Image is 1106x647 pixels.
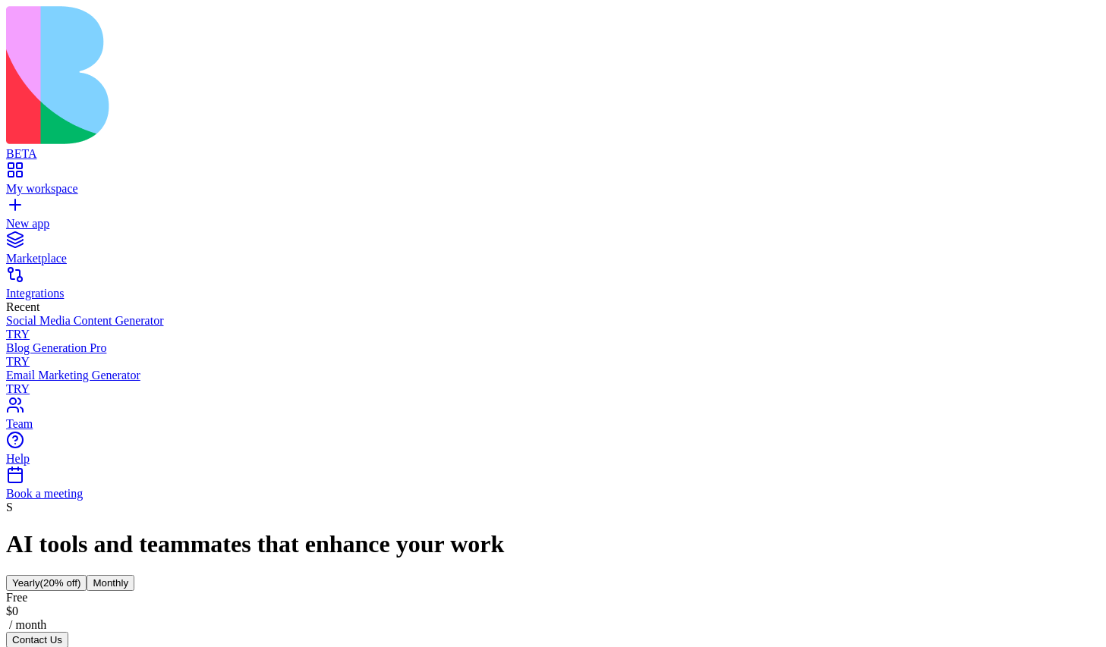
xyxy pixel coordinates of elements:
[6,133,1100,161] a: BETA
[6,605,1100,618] div: $ 0
[40,577,81,589] span: (20% off)
[6,341,1100,369] a: Blog Generation ProTRY
[6,273,1100,300] a: Integrations
[6,355,1100,369] div: TRY
[87,575,134,591] button: Monthly
[6,501,13,514] span: S
[6,217,1100,231] div: New app
[6,6,616,144] img: logo
[6,252,1100,265] div: Marketplace
[6,203,1100,231] a: New app
[6,341,1100,355] div: Blog Generation Pro
[6,452,1100,466] div: Help
[6,618,1100,632] div: / month
[6,147,1100,161] div: BETA
[6,314,1100,341] a: Social Media Content GeneratorTRY
[6,238,1100,265] a: Marketplace
[6,287,1100,300] div: Integrations
[6,328,1100,341] div: TRY
[6,382,1100,396] div: TRY
[6,182,1100,196] div: My workspace
[6,575,87,591] button: Yearly
[6,487,1100,501] div: Book a meeting
[6,530,1100,558] h1: AI tools and teammates that enhance your work
[6,314,1100,328] div: Social Media Content Generator
[6,369,1100,396] a: Email Marketing GeneratorTRY
[6,591,1100,605] div: Free
[6,404,1100,431] a: Team
[6,417,1100,431] div: Team
[6,168,1100,196] a: My workspace
[6,300,39,313] span: Recent
[6,473,1100,501] a: Book a meeting
[6,369,1100,382] div: Email Marketing Generator
[6,438,1100,466] a: Help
